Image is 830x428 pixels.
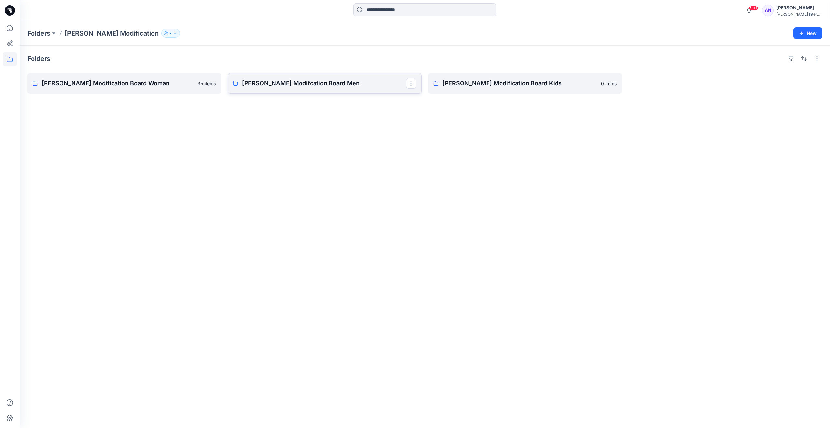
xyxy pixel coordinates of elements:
[27,73,221,94] a: [PERSON_NAME] Modification Board Woman35 items
[65,29,159,38] p: [PERSON_NAME] Modification
[197,80,216,87] p: 35 items
[228,73,422,94] a: [PERSON_NAME] Modifcation Board Men
[169,30,172,37] p: 7
[762,5,774,16] div: AN
[428,73,622,94] a: [PERSON_NAME] Modification Board Kids0 items
[601,80,617,87] p: 0 items
[776,4,822,12] div: [PERSON_NAME]
[27,29,50,38] a: Folders
[776,12,822,17] div: [PERSON_NAME] International
[161,29,180,38] button: 7
[442,79,597,88] p: [PERSON_NAME] Modification Board Kids
[793,27,822,39] button: New
[42,79,194,88] p: [PERSON_NAME] Modification Board Woman
[27,55,50,63] h4: Folders
[242,79,406,88] p: [PERSON_NAME] Modifcation Board Men
[749,6,758,11] span: 99+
